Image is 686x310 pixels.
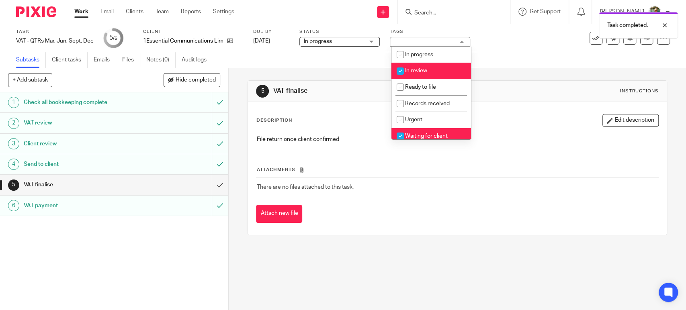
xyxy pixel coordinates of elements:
[213,8,234,16] a: Settings
[8,97,19,108] div: 1
[122,52,140,68] a: Files
[256,167,295,172] span: Attachments
[24,158,144,170] h1: Send to client
[113,36,117,41] small: /6
[253,29,289,35] label: Due by
[405,101,450,106] span: Records received
[8,118,19,129] div: 2
[8,200,19,211] div: 6
[74,8,88,16] a: Work
[253,38,270,44] span: [DATE]
[94,52,116,68] a: Emails
[405,84,436,90] span: Ready to file
[24,200,144,212] h1: VAT payment
[256,184,353,190] span: There are no files attached to this task.
[24,96,144,108] h1: Check all bookkeeping complete
[16,6,56,17] img: Pixie
[256,117,292,124] p: Description
[182,52,213,68] a: Audit logs
[16,29,94,35] label: Task
[256,205,302,223] button: Attach new file
[299,29,380,35] label: Status
[146,52,176,68] a: Notes (0)
[607,21,648,29] p: Task completed.
[24,117,144,129] h1: VAT review
[405,117,422,122] span: Urgent
[273,87,475,95] h1: VAT finalise
[405,52,433,57] span: In progress
[100,8,114,16] a: Email
[109,33,117,43] div: 5
[52,52,88,68] a: Client tasks
[256,135,658,143] p: File return once client confirmed
[24,138,144,150] h1: Client review
[16,52,46,68] a: Subtasks
[648,6,661,18] img: Photo2.jpg
[8,179,19,191] div: 5
[181,8,201,16] a: Reports
[156,8,169,16] a: Team
[8,138,19,149] div: 3
[8,159,19,170] div: 4
[24,179,144,191] h1: VAT finalise
[304,39,332,44] span: In progress
[405,133,448,139] span: Waiting for client
[176,77,216,84] span: Hide completed
[256,85,269,98] div: 5
[143,37,223,45] p: 1Essential Communications Limited
[405,68,427,73] span: In review
[164,73,220,87] button: Hide completed
[620,88,659,94] div: Instructions
[8,73,52,87] button: + Add subtask
[143,29,243,35] label: Client
[602,114,659,127] button: Edit description
[16,37,94,45] div: VAT - QTRs Mar, Jun, Sept, Dec
[126,8,143,16] a: Clients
